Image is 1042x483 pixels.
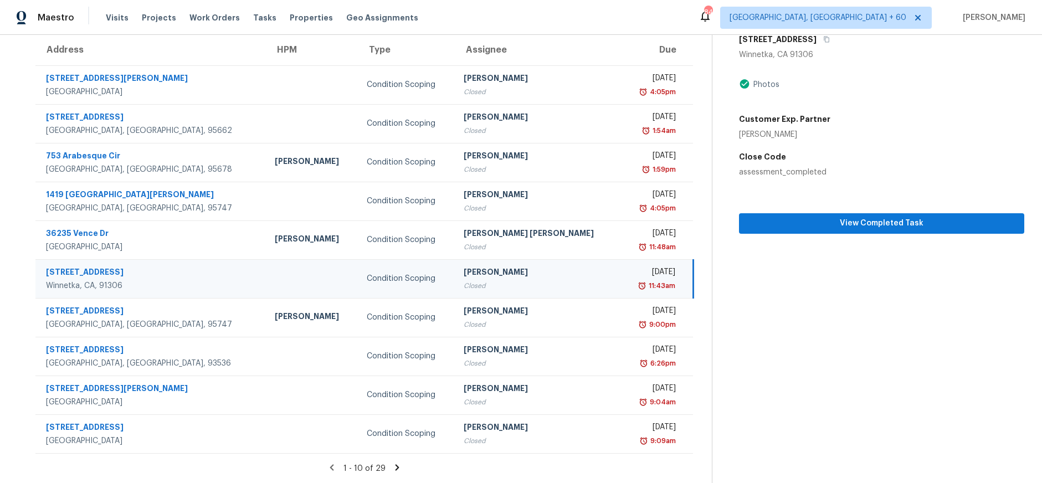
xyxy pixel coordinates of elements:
[630,111,676,125] div: [DATE]
[630,344,676,358] div: [DATE]
[650,164,676,175] div: 1:59pm
[46,422,257,435] div: [STREET_ADDRESS]
[46,164,257,175] div: [GEOGRAPHIC_DATA], [GEOGRAPHIC_DATA], 95678
[290,12,333,23] span: Properties
[275,156,349,169] div: [PERSON_NAME]
[46,73,257,86] div: [STREET_ADDRESS][PERSON_NAME]
[630,228,676,242] div: [DATE]
[630,266,675,280] div: [DATE]
[464,189,612,203] div: [PERSON_NAME]
[46,305,257,319] div: [STREET_ADDRESS]
[46,319,257,330] div: [GEOGRAPHIC_DATA], [GEOGRAPHIC_DATA], 95747
[358,34,455,65] th: Type
[630,150,676,164] div: [DATE]
[46,150,257,164] div: 753 Arabesque Cir
[46,280,257,291] div: Winnetka, CA, 91306
[739,129,830,140] div: [PERSON_NAME]
[46,383,257,397] div: [STREET_ADDRESS][PERSON_NAME]
[630,189,676,203] div: [DATE]
[630,305,676,319] div: [DATE]
[648,358,676,369] div: 6:26pm
[46,242,257,253] div: [GEOGRAPHIC_DATA]
[46,266,257,280] div: [STREET_ADDRESS]
[647,242,676,253] div: 11:48am
[646,280,675,291] div: 11:43am
[464,73,612,86] div: [PERSON_NAME]
[346,12,418,23] span: Geo Assignments
[367,273,446,284] div: Condition Scoping
[367,428,446,439] div: Condition Scoping
[343,465,386,472] span: 1 - 10 of 29
[464,111,612,125] div: [PERSON_NAME]
[639,435,648,446] img: Overdue Alarm Icon
[266,34,358,65] th: HPM
[704,7,712,18] div: 846
[464,150,612,164] div: [PERSON_NAME]
[641,125,650,136] img: Overdue Alarm Icon
[189,12,240,23] span: Work Orders
[367,312,446,323] div: Condition Scoping
[142,12,176,23] span: Projects
[46,86,257,97] div: [GEOGRAPHIC_DATA]
[367,389,446,400] div: Condition Scoping
[464,86,612,97] div: Closed
[46,189,257,203] div: 1419 [GEOGRAPHIC_DATA][PERSON_NAME]
[106,12,129,23] span: Visits
[639,358,648,369] img: Overdue Alarm Icon
[46,344,257,358] div: [STREET_ADDRESS]
[650,125,676,136] div: 1:54am
[739,151,1024,162] h5: Close Code
[638,242,647,253] img: Overdue Alarm Icon
[641,164,650,175] img: Overdue Alarm Icon
[367,79,446,90] div: Condition Scoping
[638,319,647,330] img: Overdue Alarm Icon
[275,311,349,325] div: [PERSON_NAME]
[46,203,257,214] div: [GEOGRAPHIC_DATA], [GEOGRAPHIC_DATA], 95747
[464,397,612,408] div: Closed
[367,118,446,129] div: Condition Scoping
[648,203,676,214] div: 4:05pm
[46,125,257,136] div: [GEOGRAPHIC_DATA], [GEOGRAPHIC_DATA], 95662
[367,157,446,168] div: Condition Scoping
[464,383,612,397] div: [PERSON_NAME]
[647,319,676,330] div: 9:00pm
[464,125,612,136] div: Closed
[630,422,676,435] div: [DATE]
[739,114,830,125] h5: Customer Exp. Partner
[748,217,1015,230] span: View Completed Task
[739,78,750,90] img: Artifact Present Icon
[367,196,446,207] div: Condition Scoping
[958,12,1025,23] span: [PERSON_NAME]
[367,351,446,362] div: Condition Scoping
[46,435,257,446] div: [GEOGRAPHIC_DATA]
[464,344,612,358] div: [PERSON_NAME]
[648,397,676,408] div: 9:04am
[464,422,612,435] div: [PERSON_NAME]
[739,49,1024,60] div: Winnetka, CA 91306
[367,234,446,245] div: Condition Scoping
[253,14,276,22] span: Tasks
[739,34,817,45] h5: [STREET_ADDRESS]
[464,280,612,291] div: Closed
[638,280,646,291] img: Overdue Alarm Icon
[750,79,779,90] div: Photos
[464,266,612,280] div: [PERSON_NAME]
[464,435,612,446] div: Closed
[639,203,648,214] img: Overdue Alarm Icon
[730,12,906,23] span: [GEOGRAPHIC_DATA], [GEOGRAPHIC_DATA] + 60
[648,86,676,97] div: 4:05pm
[639,86,648,97] img: Overdue Alarm Icon
[464,305,612,319] div: [PERSON_NAME]
[648,435,676,446] div: 9:09am
[739,167,1024,178] div: assessment_completed
[739,213,1024,234] button: View Completed Task
[46,358,257,369] div: [GEOGRAPHIC_DATA], [GEOGRAPHIC_DATA], 93536
[35,34,266,65] th: Address
[630,73,676,86] div: [DATE]
[464,228,612,242] div: [PERSON_NAME] [PERSON_NAME]
[464,203,612,214] div: Closed
[464,358,612,369] div: Closed
[46,397,257,408] div: [GEOGRAPHIC_DATA]
[38,12,74,23] span: Maestro
[639,397,648,408] img: Overdue Alarm Icon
